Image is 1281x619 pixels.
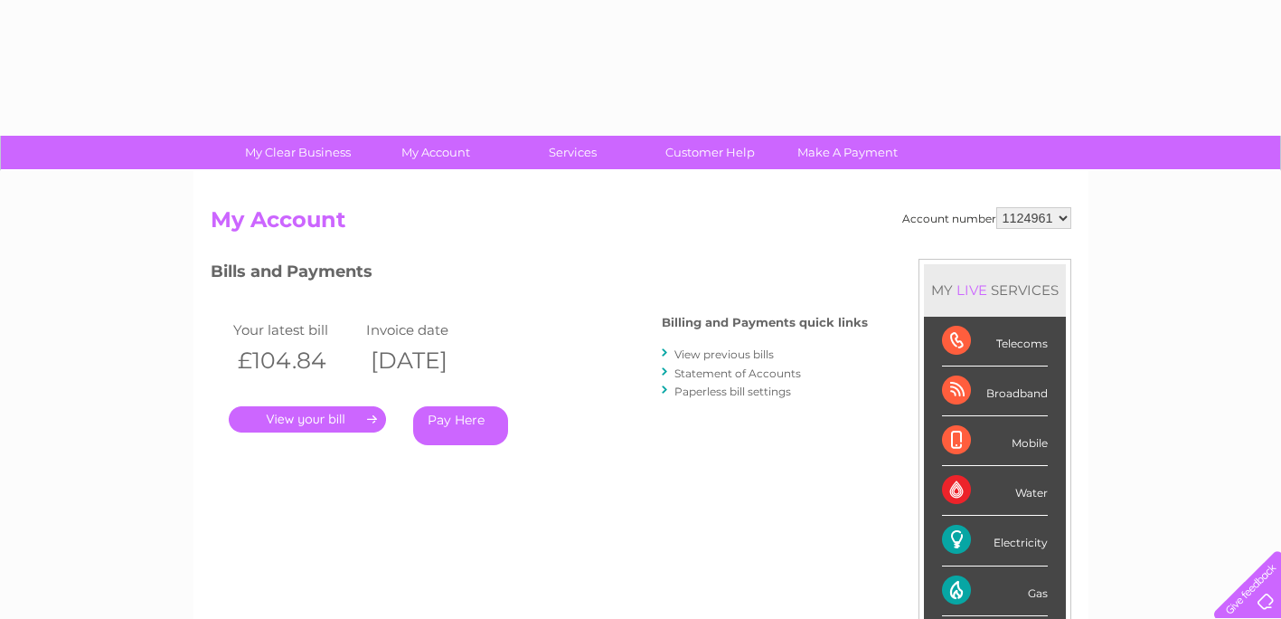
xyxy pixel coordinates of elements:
h4: Billing and Payments quick links [662,316,868,329]
div: MY SERVICES [924,264,1066,316]
h3: Bills and Payments [211,259,868,290]
div: Telecoms [942,317,1048,367]
a: My Account [361,136,510,169]
h2: My Account [211,207,1071,242]
div: LIVE [953,281,991,299]
div: Mobile [942,416,1048,466]
a: Services [498,136,647,169]
a: Statement of Accounts [674,367,801,380]
a: Pay Here [413,406,508,445]
a: . [229,406,386,433]
a: View previous bills [674,348,774,361]
th: [DATE] [362,342,495,379]
div: Gas [942,567,1048,616]
a: My Clear Business [223,136,372,169]
div: Broadband [942,367,1048,416]
td: Your latest bill [229,318,363,342]
div: Account number [902,207,1071,229]
div: Electricity [942,516,1048,566]
a: Customer Help [636,136,785,169]
th: £104.84 [229,342,363,379]
a: Make A Payment [773,136,922,169]
td: Invoice date [362,318,495,342]
div: Water [942,466,1048,516]
a: Paperless bill settings [674,385,791,398]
